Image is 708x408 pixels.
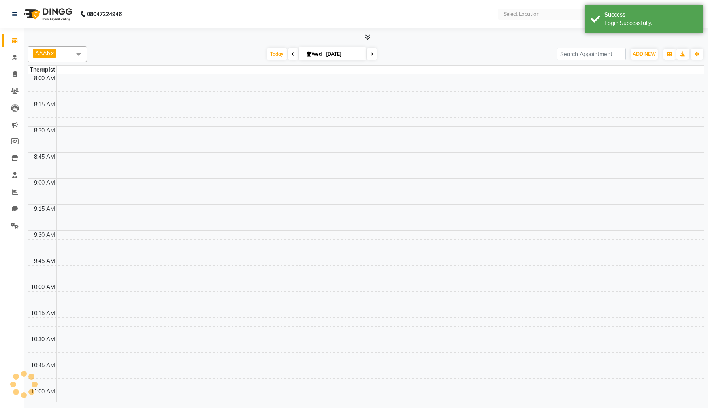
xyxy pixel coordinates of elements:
input: 2025-09-03 [324,48,363,60]
div: 10:30 AM [29,335,56,344]
span: ADD NEW [633,51,656,57]
b: 08047224946 [87,3,122,25]
span: Wed [305,51,324,57]
div: 9:45 AM [32,257,56,265]
div: 8:15 AM [32,100,56,109]
div: 11:00 AM [29,387,56,396]
span: Today [267,48,287,60]
img: logo [20,3,74,25]
div: Therapist [28,66,56,74]
div: 8:00 AM [32,74,56,83]
button: ADD NEW [631,49,658,60]
input: Search Appointment [557,48,626,60]
div: Select Location [503,10,540,18]
span: AAAb [35,50,50,56]
div: 8:45 AM [32,153,56,161]
div: 9:00 AM [32,179,56,187]
div: 10:00 AM [29,283,56,291]
div: 9:15 AM [32,205,56,213]
div: 10:15 AM [29,309,56,317]
div: Login Successfully. [604,19,697,27]
div: Success [604,11,697,19]
div: 9:30 AM [32,231,56,239]
a: x [50,50,54,56]
div: 8:30 AM [32,127,56,135]
div: 10:45 AM [29,361,56,370]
